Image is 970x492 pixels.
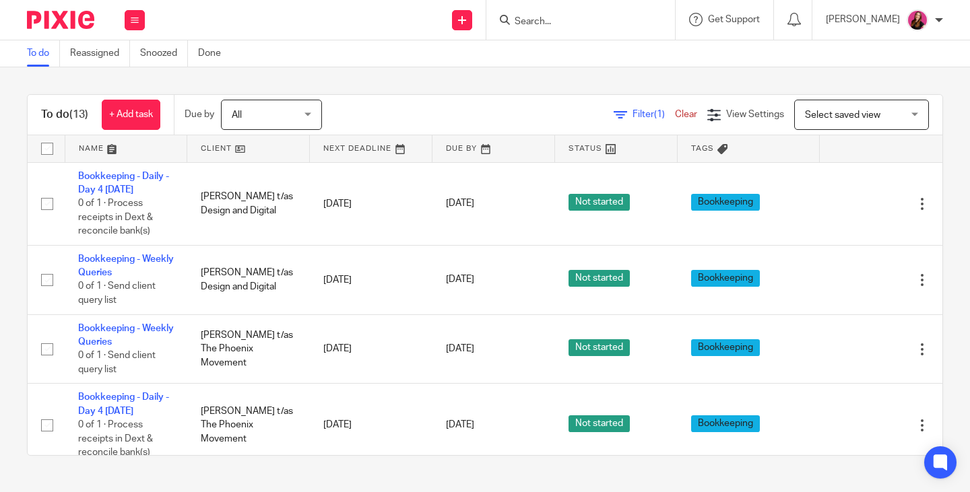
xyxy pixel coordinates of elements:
[633,110,675,119] span: Filter
[41,108,88,122] h1: To do
[446,344,474,353] span: [DATE]
[446,421,474,430] span: [DATE]
[826,13,900,26] p: [PERSON_NAME]
[726,110,784,119] span: View Settings
[187,384,310,466] td: [PERSON_NAME] t/as The Phoenix Movement
[187,314,310,384] td: [PERSON_NAME] t/as The Phoenix Movement
[27,40,60,67] a: To do
[310,245,432,314] td: [DATE]
[691,415,760,432] span: Bookkeeping
[232,110,242,120] span: All
[198,40,231,67] a: Done
[691,145,714,152] span: Tags
[102,100,160,130] a: + Add task
[569,270,630,287] span: Not started
[691,194,760,211] span: Bookkeeping
[675,110,697,119] a: Clear
[310,162,432,245] td: [DATE]
[78,324,174,347] a: Bookkeeping - Weekly Queries
[187,162,310,245] td: [PERSON_NAME] t/as Design and Digital
[654,110,665,119] span: (1)
[569,194,630,211] span: Not started
[569,415,630,432] span: Not started
[691,270,760,287] span: Bookkeeping
[805,110,880,120] span: Select saved view
[78,351,156,375] span: 0 of 1 · Send client query list
[513,16,635,28] input: Search
[691,339,760,356] span: Bookkeeping
[70,40,130,67] a: Reassigned
[78,420,153,457] span: 0 of 1 · Process receipts in Dext & reconcile bank(s)
[78,282,156,306] span: 0 of 1 · Send client query list
[185,108,214,121] p: Due by
[27,11,94,29] img: Pixie
[69,109,88,120] span: (13)
[78,172,169,195] a: Bookkeeping - Daily - Day 4 [DATE]
[310,384,432,466] td: [DATE]
[310,314,432,384] td: [DATE]
[140,40,188,67] a: Snoozed
[78,199,153,236] span: 0 of 1 · Process receipts in Dext & reconcile bank(s)
[78,254,174,277] a: Bookkeeping - Weekly Queries
[907,9,928,31] img: 21.png
[78,392,169,415] a: Bookkeeping - Daily - Day 4 [DATE]
[569,339,630,356] span: Not started
[446,275,474,285] span: [DATE]
[708,15,760,24] span: Get Support
[446,199,474,209] span: [DATE]
[187,245,310,314] td: [PERSON_NAME] t/as Design and Digital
